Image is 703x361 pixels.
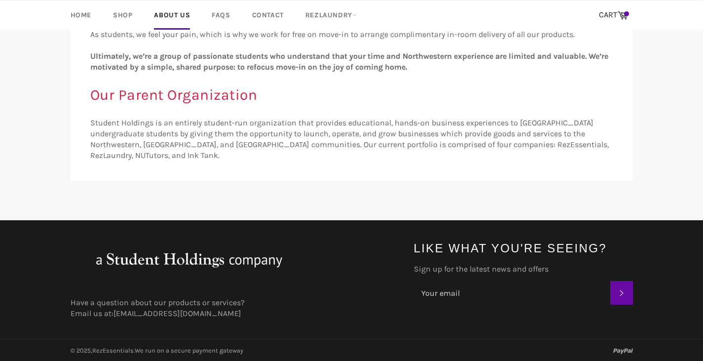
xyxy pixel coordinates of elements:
[414,281,610,305] input: Your email
[414,240,633,256] h4: Like what you're seeing?
[90,118,613,161] p: Student Holdings is an entirely student-run organization that provides educational, hands-on busi...
[414,264,633,275] label: Sign up for the latest news and offers
[103,0,142,30] a: Shop
[71,347,243,354] small: © 2025, .
[61,297,404,319] div: Have a question about our products or services? Email us at:
[90,85,613,105] h2: Our Parent Organization
[202,0,240,30] a: FAQs
[296,0,367,30] a: RezLaundry
[90,51,608,72] strong: Ultimately, we’re a group of passionate students who understand that your time and Northwestern e...
[61,0,101,30] a: Home
[144,0,200,30] a: About Us
[92,347,134,354] a: RezEssentials
[71,240,307,280] img: aStudentHoldingsNFPcompany_large.png
[113,309,241,318] a: [EMAIL_ADDRESS][DOMAIN_NAME]
[135,347,243,354] a: We run on a secure payment gateway
[594,5,633,26] a: CART
[242,0,294,30] a: Contact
